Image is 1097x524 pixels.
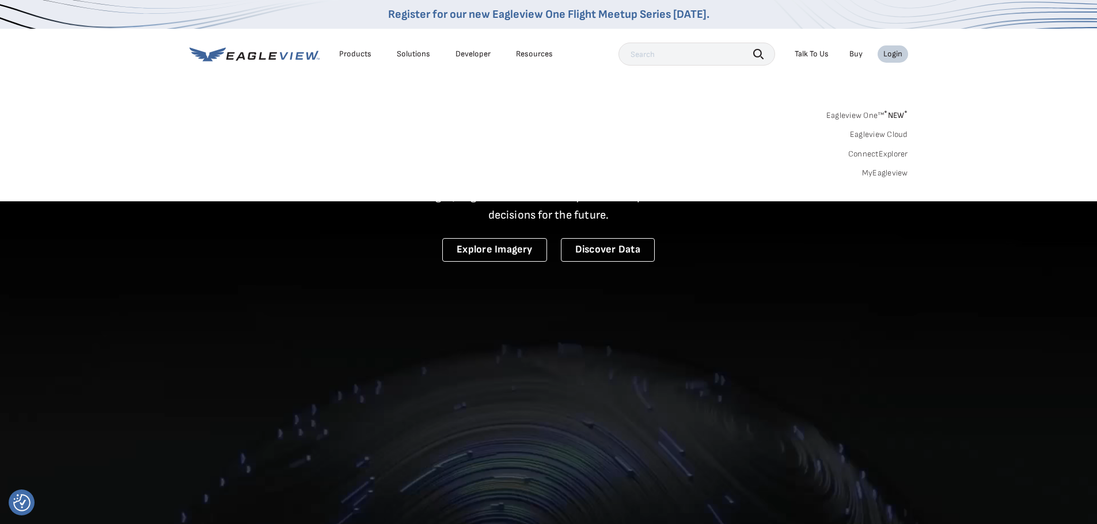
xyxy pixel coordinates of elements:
a: Discover Data [561,238,655,262]
a: Eagleview Cloud [850,129,908,140]
input: Search [618,43,775,66]
a: Register for our new Eagleview One Flight Meetup Series [DATE]. [388,7,709,21]
div: Products [339,49,371,59]
div: Talk To Us [795,49,829,59]
a: Explore Imagery [442,238,547,262]
div: Resources [516,49,553,59]
div: Solutions [397,49,430,59]
a: Eagleview One™*NEW* [826,107,908,120]
div: Login [883,49,902,59]
img: Revisit consent button [13,494,31,511]
a: Buy [849,49,863,59]
a: Developer [455,49,491,59]
a: MyEagleview [862,168,908,178]
span: NEW [884,110,908,120]
button: Consent Preferences [13,494,31,511]
a: ConnectExplorer [848,149,908,159]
